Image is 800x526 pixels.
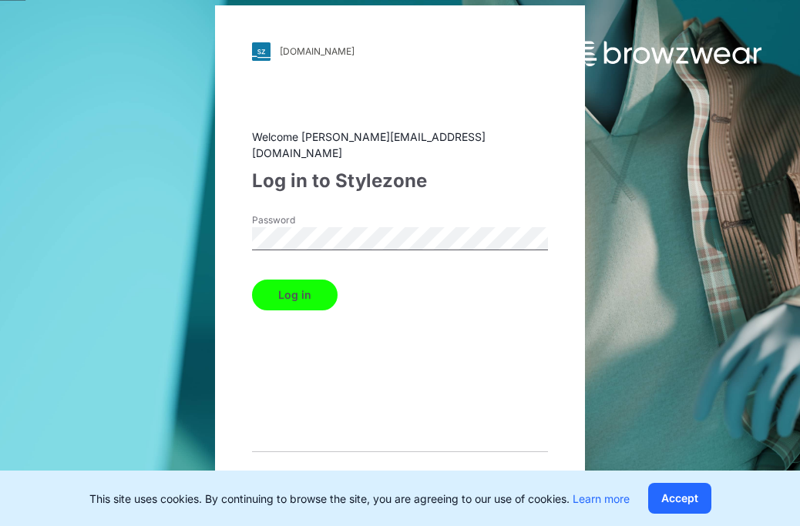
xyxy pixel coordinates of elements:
[648,483,711,514] button: Accept
[280,45,355,57] div: [DOMAIN_NAME]
[252,167,548,195] div: Log in to Stylezone
[573,492,630,505] a: Learn more
[252,280,338,310] button: Log in
[252,213,360,227] label: Password
[252,42,271,61] img: svg+xml;base64,PHN2ZyB3aWR0aD0iMjgiIGhlaWdodD0iMjgiIHZpZXdCb3g9IjAgMCAyOCAyOCIgZmlsbD0ibm9uZSIgeG...
[569,39,761,66] img: browzwear-logo.73288ffb.svg
[252,129,548,161] div: Welcome [PERSON_NAME][EMAIL_ADDRESS][DOMAIN_NAME]
[89,491,630,507] p: This site uses cookies. By continuing to browse the site, you are agreeing to our use of cookies.
[252,42,548,61] a: [DOMAIN_NAME]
